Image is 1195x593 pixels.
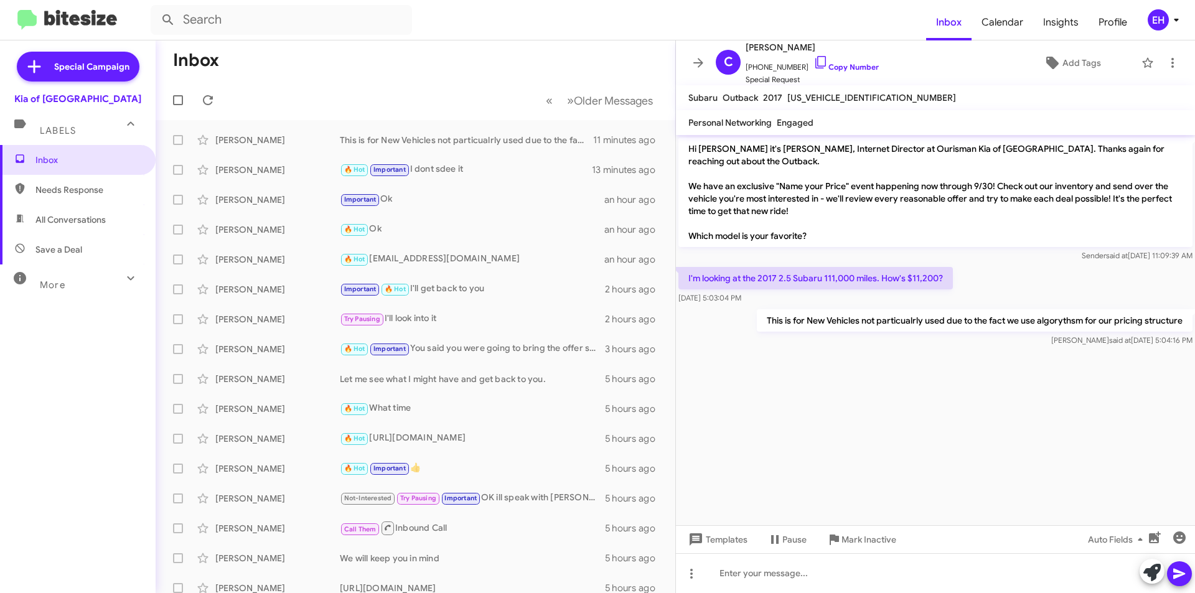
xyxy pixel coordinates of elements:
[1078,528,1158,551] button: Auto Fields
[215,492,340,505] div: [PERSON_NAME]
[215,462,340,475] div: [PERSON_NAME]
[344,315,380,323] span: Try Pausing
[763,92,782,103] span: 2017
[215,194,340,206] div: [PERSON_NAME]
[746,73,879,86] span: Special Request
[787,92,956,103] span: [US_VEHICLE_IDENTIFICATION_NUMBER]
[841,528,896,551] span: Mark Inactive
[215,134,340,146] div: [PERSON_NAME]
[340,222,604,236] div: Ok
[340,401,605,416] div: What time
[1008,52,1135,74] button: Add Tags
[215,343,340,355] div: [PERSON_NAME]
[340,520,605,536] div: Inbound Call
[1088,528,1148,551] span: Auto Fields
[972,4,1033,40] a: Calendar
[546,93,553,108] span: «
[605,283,665,296] div: 2 hours ago
[1089,4,1137,40] a: Profile
[1033,4,1089,40] a: Insights
[35,213,106,226] span: All Conversations
[567,93,574,108] span: »
[344,464,365,472] span: 🔥 Hot
[40,125,76,136] span: Labels
[688,117,772,128] span: Personal Networking
[605,462,665,475] div: 5 hours ago
[215,373,340,385] div: [PERSON_NAME]
[746,55,879,73] span: [PHONE_NUMBER]
[605,403,665,415] div: 5 hours ago
[604,194,665,206] div: an hour ago
[40,279,65,291] span: More
[593,134,665,146] div: 11 minutes ago
[340,461,605,475] div: 👍
[605,522,665,535] div: 5 hours ago
[344,345,365,353] span: 🔥 Hot
[344,404,365,413] span: 🔥 Hot
[539,88,660,113] nav: Page navigation example
[340,134,593,146] div: This is for New Vehicles not particualrly used due to the fact we use algorythsm for our pricing ...
[605,492,665,505] div: 5 hours ago
[678,138,1193,247] p: Hi [PERSON_NAME] it's [PERSON_NAME], Internet Director at Ourisman Kia of [GEOGRAPHIC_DATA]. Than...
[1106,251,1128,260] span: said at
[344,285,377,293] span: Important
[344,525,377,533] span: Call Them
[35,184,141,196] span: Needs Response
[926,4,972,40] a: Inbox
[215,253,340,266] div: [PERSON_NAME]
[373,464,406,472] span: Important
[678,293,741,302] span: [DATE] 5:03:04 PM
[605,552,665,564] div: 5 hours ago
[813,62,879,72] a: Copy Number
[215,522,340,535] div: [PERSON_NAME]
[686,528,747,551] span: Templates
[215,164,340,176] div: [PERSON_NAME]
[757,309,1193,332] p: This is for New Vehicles not particualrly used due to the fact we use algorythsm for our pricing ...
[215,223,340,236] div: [PERSON_NAME]
[340,162,592,177] div: I dont sdee it
[782,528,807,551] span: Pause
[724,52,733,72] span: C
[373,166,406,174] span: Important
[1062,52,1101,74] span: Add Tags
[1137,9,1181,30] button: EH
[173,50,219,70] h1: Inbox
[344,494,392,502] span: Not-Interested
[54,60,129,73] span: Special Campaign
[215,403,340,415] div: [PERSON_NAME]
[215,313,340,325] div: [PERSON_NAME]
[444,494,477,502] span: Important
[1148,9,1169,30] div: EH
[604,253,665,266] div: an hour ago
[340,552,605,564] div: We will keep you in mind
[574,94,653,108] span: Older Messages
[35,154,141,166] span: Inbox
[817,528,906,551] button: Mark Inactive
[344,195,377,203] span: Important
[605,432,665,445] div: 5 hours ago
[1109,335,1131,345] span: said at
[400,494,436,502] span: Try Pausing
[538,88,560,113] button: Previous
[1082,251,1193,260] span: Sender [DATE] 11:09:39 AM
[605,373,665,385] div: 5 hours ago
[340,282,605,296] div: I'll get back to you
[373,345,406,353] span: Important
[678,267,953,289] p: I'm looking at the 2017 2.5 Subaru 111,000 miles. How's $11,200?
[215,283,340,296] div: [PERSON_NAME]
[17,52,139,82] a: Special Campaign
[777,117,813,128] span: Engaged
[592,164,665,176] div: 13 minutes ago
[344,166,365,174] span: 🔥 Hot
[560,88,660,113] button: Next
[385,285,406,293] span: 🔥 Hot
[340,491,605,505] div: OK ill speak with [PERSON_NAME] and get back to you
[676,528,757,551] button: Templates
[340,431,605,446] div: [URL][DOMAIN_NAME]
[340,192,604,207] div: Ok
[340,312,605,326] div: I'll look into it
[340,373,605,385] div: Let me see what I might have and get back to you.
